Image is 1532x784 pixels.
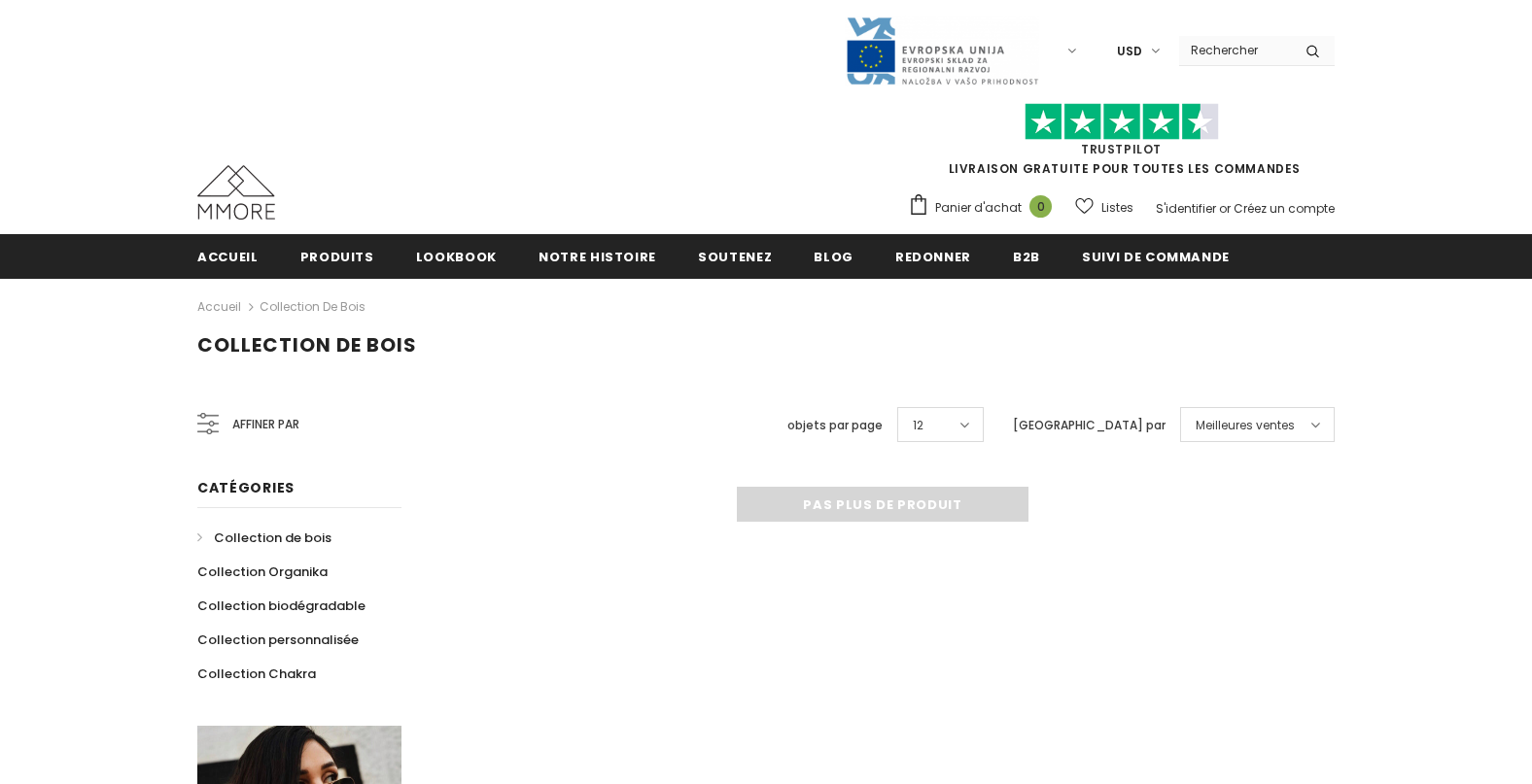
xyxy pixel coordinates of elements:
[197,631,359,649] span: Collection personnalisée
[895,248,971,266] span: Redonner
[1082,234,1230,278] a: Suivi de commande
[1234,200,1335,217] a: Créez un compte
[197,589,366,623] a: Collection biodégradable
[539,248,656,266] span: Notre histoire
[698,248,772,266] span: soutenez
[1101,198,1133,218] span: Listes
[300,234,374,278] a: Produits
[895,234,971,278] a: Redonner
[197,234,259,278] a: Accueil
[197,521,331,555] a: Collection de bois
[1196,416,1295,435] span: Meilleures ventes
[1156,200,1216,217] a: S'identifier
[1075,190,1133,224] a: Listes
[845,42,1039,58] a: Javni Razpis
[197,555,328,589] a: Collection Organika
[1013,416,1166,435] label: [GEOGRAPHIC_DATA] par
[1013,248,1040,266] span: B2B
[416,234,497,278] a: Lookbook
[1082,248,1230,266] span: Suivi de commande
[935,198,1022,218] span: Panier d'achat
[214,528,331,547] span: Collection de bois
[232,414,299,435] span: Affiner par
[197,665,316,683] span: Collection Chakra
[814,234,853,278] a: Blog
[197,331,417,358] span: Collection de bois
[197,478,295,497] span: Catégories
[416,248,497,266] span: Lookbook
[1029,195,1052,218] span: 0
[814,248,853,266] span: Blog
[197,657,316,691] a: Collection Chakra
[1081,141,1162,157] a: TrustPilot
[197,295,241,319] a: Accueil
[908,193,1062,222] a: Panier d'achat 0
[197,623,359,657] a: Collection personnalisée
[197,165,275,220] img: Cas MMORE
[787,416,883,435] label: objets par page
[1179,36,1291,64] input: Search Site
[260,298,366,315] a: Collection de bois
[845,16,1039,86] img: Javni Razpis
[1013,234,1040,278] a: B2B
[300,248,374,266] span: Produits
[197,597,366,615] span: Collection biodégradable
[698,234,772,278] a: soutenez
[913,416,923,435] span: 12
[1025,103,1219,141] img: Faites confiance aux étoiles pilotes
[197,562,328,581] span: Collection Organika
[197,248,259,266] span: Accueil
[1219,200,1231,217] span: or
[539,234,656,278] a: Notre histoire
[908,112,1335,177] span: LIVRAISON GRATUITE POUR TOUTES LES COMMANDES
[1117,42,1142,61] span: USD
